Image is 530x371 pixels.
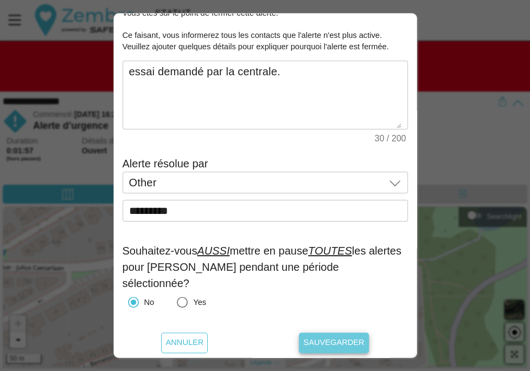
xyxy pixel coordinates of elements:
[197,245,229,257] u: AUSSI
[165,333,203,353] span: Annuler
[193,297,206,308] div: Yes
[144,297,155,308] div: No
[123,158,208,170] label: Alerte résolue par
[370,135,406,144] div: 30 / 200
[123,291,155,313] div: No
[299,333,368,353] button: Sauvegarder
[123,245,401,289] label: Souhaitez-vous mettre en pause les alertes pour [PERSON_NAME] pendant une période sélectionnée?
[129,178,157,187] span: Other
[308,245,352,257] u: TOUTES
[303,333,364,353] span: Sauvegarder
[161,333,208,353] button: Annuler
[171,291,206,313] div: Yes
[129,62,401,128] textarea: 30 / 200
[123,8,408,52] p: Vous êtes sur le point de fermer cette alerte. Ce faisant, vous informerez tous les contacts que ...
